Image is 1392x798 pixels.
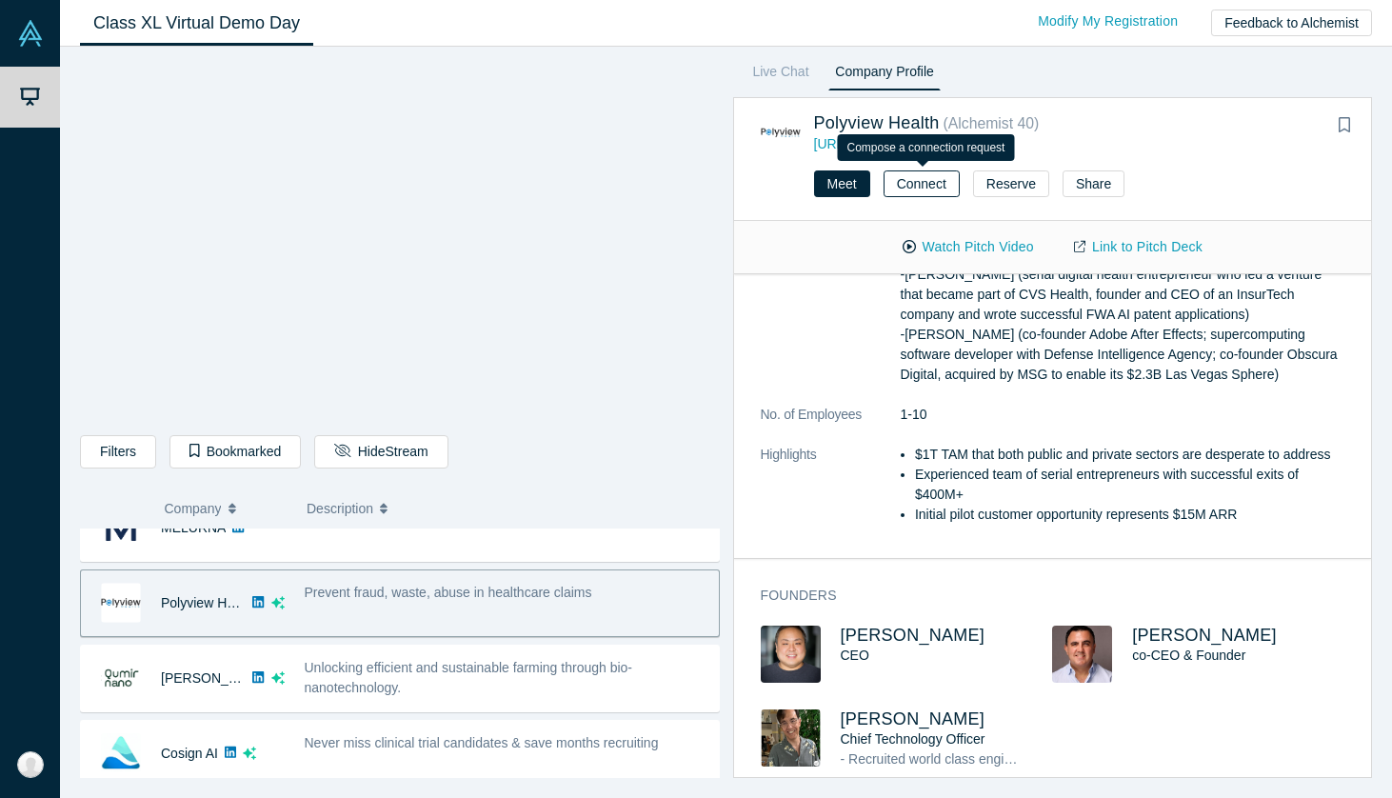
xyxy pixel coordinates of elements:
[17,20,44,47] img: Alchemist Vault Logo
[761,626,821,683] img: Jason Hwang's Profile Image
[761,586,1319,606] h3: Founders
[1052,626,1112,683] img: Dimitri Arges's Profile Image
[761,709,821,767] img: Greg Deocampo's Profile Image
[305,660,633,695] span: Unlocking efficient and sustainable farming through bio-nanotechnology.
[165,489,222,529] span: Company
[305,735,659,750] span: Never miss clinical trial candidates & save months recruiting
[271,596,285,609] svg: dsa ai sparkles
[761,445,901,545] dt: Highlights
[814,113,940,132] a: Polyview Health
[841,731,985,747] span: Chief Technology Officer
[1211,10,1372,36] button: Feedback to Alchemist
[101,658,141,698] img: Qumir Nano's Logo
[1063,170,1124,197] button: Share
[243,747,256,760] svg: dsa ai sparkles
[80,435,156,469] button: Filters
[314,435,447,469] button: HideStream
[944,115,1040,131] small: ( Alchemist 40 )
[915,505,1344,525] li: Initial pilot customer opportunity represents $15M ARR
[161,746,218,761] a: Cosign AI
[761,112,801,152] img: Polyview Health's Logo
[101,733,141,773] img: Cosign AI's Logo
[915,465,1344,505] li: Experienced team of serial entrepreneurs with successful exits of $400M+
[17,751,44,778] img: Binesh Balan's Account
[305,585,592,600] span: Prevent fraud, waste, abuse in healthcare claims
[307,489,373,529] span: Description
[841,709,985,728] a: [PERSON_NAME]
[161,520,226,535] a: MELURNA
[814,170,870,197] button: Meet
[1132,648,1245,663] span: co-CEO & Founder
[901,405,1345,425] dd: 1-10
[973,170,1049,197] button: Reserve
[828,60,940,90] a: Company Profile
[883,230,1054,264] button: Watch Pitch Video
[80,1,313,46] a: Class XL Virtual Demo Day
[165,489,288,529] button: Company
[81,62,719,421] iframe: Alchemist Class XL Demo Day: Vault
[1054,230,1223,264] a: Link to Pitch Deck
[101,508,141,548] img: MELURNA's Logo
[901,205,1345,385] p: -[PERSON_NAME] (Harvard MBA, [PERSON_NAME] MD; author of The Innovator's Prescription with [PERSO...
[761,205,901,405] dt: Team Description
[1132,626,1277,645] a: [PERSON_NAME]
[1331,112,1358,139] button: Bookmark
[1018,5,1198,38] a: Modify My Registration
[161,595,256,610] a: Polyview Health
[307,489,706,529] button: Description
[814,136,955,151] a: [URL][DOMAIN_NAME]
[841,648,869,663] span: CEO
[841,626,985,645] a: [PERSON_NAME]
[884,170,960,197] button: Connect
[271,671,285,685] svg: dsa ai sparkles
[169,435,301,469] button: Bookmarked
[915,445,1344,465] li: $1T TAM that both public and private sectors are desperate to address
[761,405,901,445] dt: No. of Employees
[746,60,816,90] a: Live Chat
[161,670,270,686] a: [PERSON_NAME]
[101,583,141,623] img: Polyview Health's Logo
